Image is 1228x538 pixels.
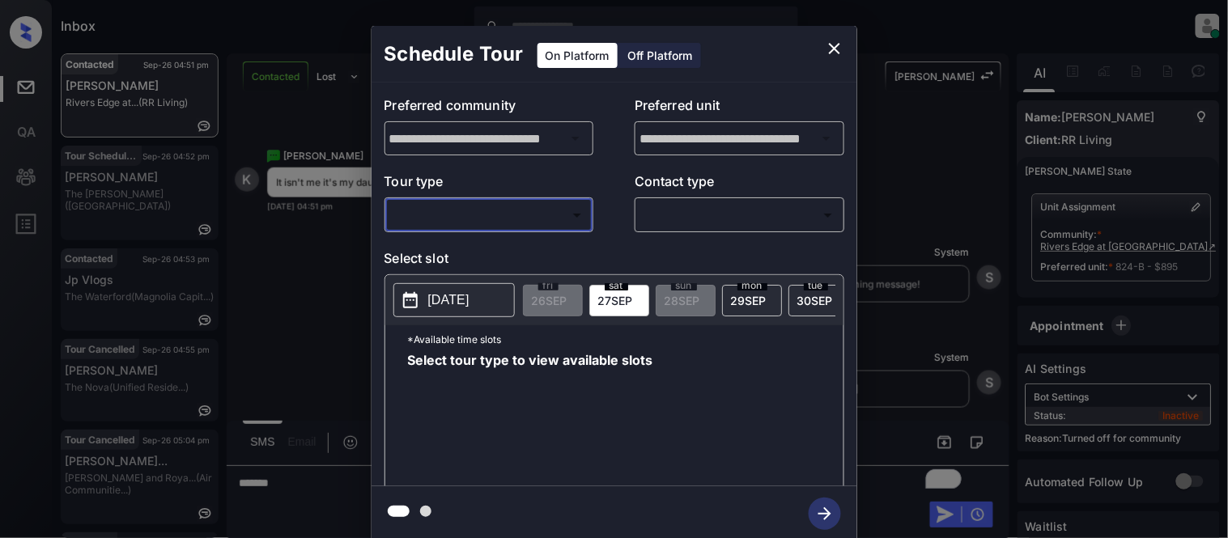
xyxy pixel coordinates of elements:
div: On Platform [538,43,618,68]
p: Select slot [385,248,844,274]
span: sat [605,281,628,290]
span: 30 SEP [797,294,833,307]
p: Tour type [385,172,594,197]
div: Off Platform [620,43,701,68]
div: date-select [589,285,649,316]
p: Preferred unit [635,95,844,121]
p: Preferred community [385,95,594,121]
h2: Schedule Tour [372,26,537,83]
p: Contact type [635,172,844,197]
button: close [818,32,851,65]
div: date-select [722,285,782,316]
span: mon [737,281,767,290]
p: [DATE] [428,290,470,310]
span: Select tour type to view available slots [408,354,653,483]
p: *Available time slots [408,325,843,354]
span: 29 SEP [731,294,767,307]
button: [DATE] [393,283,515,317]
div: date-select [788,285,848,316]
span: 27 SEP [598,294,633,307]
span: tue [804,281,828,290]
